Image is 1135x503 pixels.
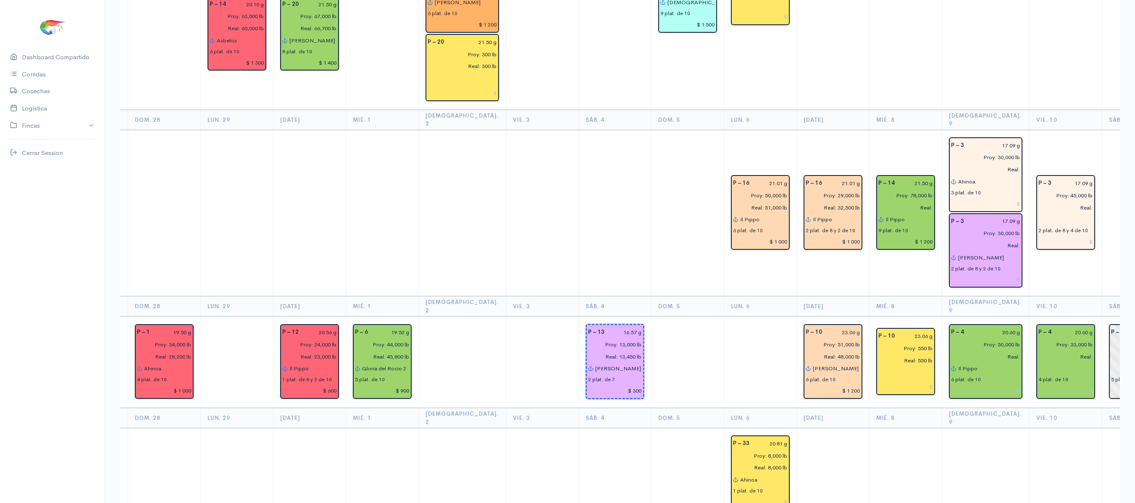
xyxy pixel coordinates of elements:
th: Mié. 8 [869,296,942,317]
input: g [373,326,410,338]
th: Vie. 10 [1029,408,1102,428]
div: P – 12 [277,326,304,338]
div: 6 plat. de 10 [210,48,239,55]
input: g [900,330,933,342]
input: $ [428,18,497,31]
th: [DEMOGRAPHIC_DATA]. 9 [942,110,1029,130]
input: estimadas [946,338,1020,351]
input: estimadas [277,338,337,351]
input: $ [660,18,715,31]
input: g [827,326,860,338]
input: estimadas [728,450,788,462]
div: 4 plat. de 10 [1038,376,1068,383]
input: pescadas [205,22,264,34]
th: Sáb. 4 [578,110,651,130]
div: P – 10 [801,326,827,338]
div: 1 plat. de 8 y 2 de 10 [282,376,332,383]
input: $ [733,236,788,248]
th: Vie. 3 [506,296,578,317]
div: 2 plat. de 8 y 2 de 10 [951,265,1001,272]
input: estimadas [277,10,337,22]
input: g [449,36,497,48]
div: 2 plat. de 7 [588,376,615,383]
th: Sáb. 4 [578,296,651,317]
th: [DATE] [796,110,869,130]
input: $ [1038,236,1093,248]
input: $ [428,87,497,99]
div: P – 11 [1106,326,1132,338]
div: 4 plat. de 10 [137,376,167,383]
input: estimadas [873,189,933,202]
input: estimadas [205,10,264,22]
input: pescadas [946,239,1020,251]
th: Lun. 29 [201,408,273,428]
input: $ [733,11,788,23]
div: 6 plat. de 10 [733,227,763,234]
input: g [754,177,788,189]
div: P – 3 [1033,177,1056,189]
input: estimadas [1033,338,1093,351]
input: $ [951,198,1020,210]
input: estimadas [801,189,860,202]
div: 2 plat. de 8 y 2 de 10 [806,227,855,234]
input: estimadas [873,342,933,354]
div: Piscina: 4 Peso: 20.60 g Libras Proy: 50,000 lb Empacadora: Expotuna Gabarra: Il Pippo Plataforma... [949,324,1022,399]
input: g [304,326,337,338]
div: 9 plat. de 10 [660,10,690,17]
th: Mié. 8 [869,408,942,428]
input: g [155,326,192,338]
input: pescadas [728,202,788,214]
input: estimadas [350,338,410,351]
input: pescadas [277,351,337,363]
input: $ [878,236,933,248]
th: [DEMOGRAPHIC_DATA]. 9 [942,296,1029,317]
th: Vie. 10 [1029,296,1102,317]
input: pescadas [1033,202,1093,214]
div: Piscina: 12 Peso: 20.56 g Libras Proy: 24,000 lb Libras Reales: 23,000 lb Rendimiento: 95.8% Empa... [280,324,339,399]
div: 2 plat. de 8 y 4 de 10 [1038,227,1088,234]
th: [DEMOGRAPHIC_DATA]. 2 [419,110,506,130]
input: pescadas [946,351,1020,363]
div: P – 3 [946,215,969,228]
input: g [610,326,642,338]
th: [DATE] [273,408,346,428]
div: 9 plat. de 10 [878,227,908,234]
th: [DATE] [796,296,869,317]
input: pescadas [423,60,497,73]
input: $ [355,385,410,397]
th: [DEMOGRAPHIC_DATA]. 2 [419,408,506,428]
input: $ [282,385,337,397]
th: Lun. 6 [724,296,796,317]
input: g [900,177,933,189]
th: [DATE] [273,296,346,317]
input: $ [951,385,1020,397]
div: Piscina: 10 Peso: 23.06 g Libras Proy: 51,000 lb Libras Reales: 48,000 lb Rendimiento: 94.1% Empa... [804,324,862,399]
div: P – 4 [1033,326,1056,338]
input: g [969,215,1020,228]
th: Dom. 28 [128,408,201,428]
input: estimadas [1033,189,1093,202]
input: pescadas [277,22,337,34]
div: P – 1 [132,326,155,338]
div: P – 33 [728,438,754,450]
th: [DATE] [273,110,346,130]
div: P – 14 [873,177,900,189]
div: Piscina: 10 Peso: 23.06 g Libras Proy: 550 lb Libras Reales: 550 lb Rendimiento: 100.0% Empacador... [876,328,935,395]
div: Piscina: 20 Peso: 21.50 g Libras Proy: 300 lb Libras Reales: 300 lb Rendimiento: 100.0% Empacador... [426,34,499,101]
input: estimadas [728,189,788,202]
div: Piscina: 1 Peso: 19.50 g Libras Proy: 34,000 lb Libras Reales: 28,200 lb Rendimiento: 82.9% Empac... [135,324,194,399]
input: g [969,326,1020,338]
th: Mié. 1 [346,408,419,428]
input: estimadas [946,152,1020,164]
input: pescadas [801,351,860,363]
th: Dom. 5 [651,110,724,130]
input: estimadas [801,338,860,351]
input: $ [282,57,337,69]
th: Mié. 1 [346,296,419,317]
th: [DATE] [796,408,869,428]
div: P – 16 [801,177,827,189]
input: $ [210,57,264,69]
input: $ [588,385,642,397]
div: 6 plat. de 10 [951,376,981,383]
div: P – 13 [583,326,610,338]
